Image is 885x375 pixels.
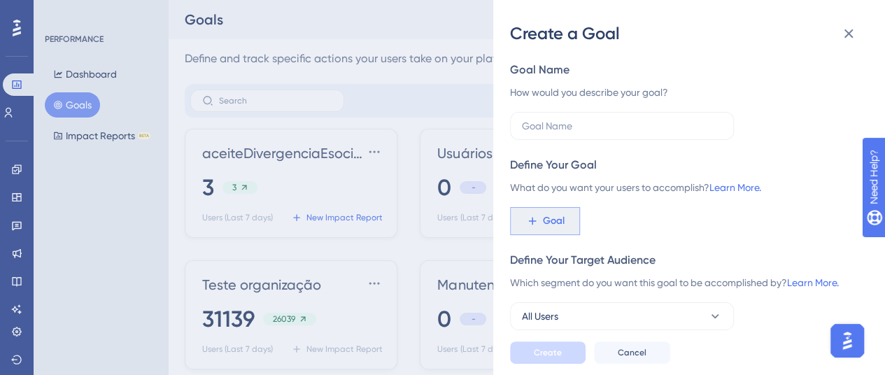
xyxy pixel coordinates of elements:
a: Learn More. [709,182,761,193]
div: How would you describe your goal? [510,84,857,101]
div: Define Your Target Audience [510,252,857,269]
button: Cancel [594,341,670,364]
div: Which segment do you want this goal to be accomplished by? [510,274,857,291]
button: Create [510,341,586,364]
span: Create [534,347,562,358]
span: All Users [522,308,558,325]
span: Cancel [618,347,646,358]
div: Create a Goal [510,22,868,45]
button: All Users [510,302,734,330]
span: Need Help? [33,3,87,20]
iframe: UserGuiding AI Assistant Launcher [826,320,868,362]
a: Learn More. [787,277,839,288]
div: Goal Name [510,62,857,78]
div: Define Your Goal [510,157,857,174]
span: Goal [543,213,565,229]
input: Goal Name [522,118,722,134]
button: Goal [510,207,580,235]
div: What do you want your users to accomplish? [510,179,857,196]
